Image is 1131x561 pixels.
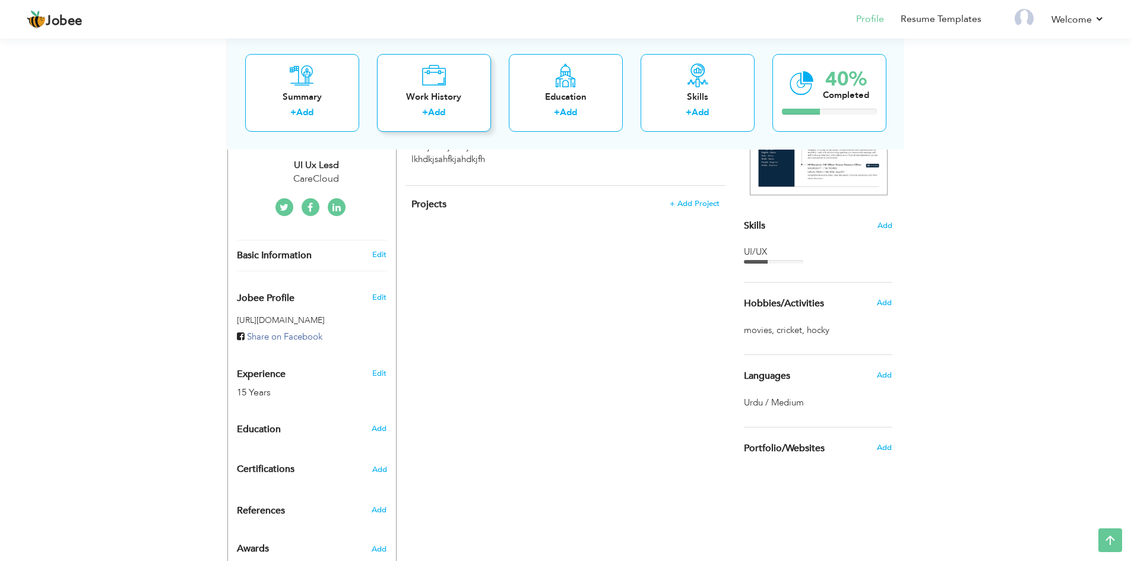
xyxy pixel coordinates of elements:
span: Urdu / Medium [744,397,804,408]
div: Work History [386,90,481,103]
img: jobee.io [27,10,46,29]
h5: [URL][DOMAIN_NAME] [237,316,387,325]
a: Profile [856,12,884,26]
span: Experience [237,369,286,380]
span: Add [877,442,892,453]
span: , [802,324,804,336]
a: Welcome [1051,12,1104,27]
a: Add [692,106,709,118]
span: Add [372,423,386,434]
a: Edit [372,249,386,260]
a: Jobee [27,10,83,29]
span: Languages [744,371,790,382]
div: Education [518,90,613,103]
span: Projects [411,198,446,211]
span: Add [877,220,892,232]
span: Hobbies/Activities [744,299,824,309]
span: Certifications [237,462,294,476]
div: Add the awards you’ve earned. [228,532,396,560]
label: + [686,106,692,119]
span: cricket [777,324,807,337]
h4: This helps to highlight the project, tools and skills you have worked on. [411,198,719,210]
span: Add [372,544,386,554]
span: Basic Information [237,251,312,261]
a: Add [428,106,445,118]
span: Awards [237,544,269,554]
div: 40% [823,69,869,88]
span: Education [237,424,281,435]
div: UI Ux Lesd [237,159,396,172]
div: 15 Years [237,386,359,400]
span: Add [372,505,386,515]
span: Jobee Profile [237,293,294,304]
span: Add the certifications you’ve earned. [372,465,387,474]
span: , [772,324,774,336]
span: References [237,506,285,516]
span: Add [877,370,892,381]
span: Edit [372,292,386,303]
div: Summary [255,90,350,103]
span: Portfolio/Websites [744,443,825,454]
div: Share some of your professional and personal interests. [735,283,901,324]
span: Share on Facebook [247,331,322,343]
div: CareCloud [237,172,396,186]
span: Jobee [46,15,83,28]
label: + [554,106,560,119]
div: Share your links of online work [735,427,901,469]
img: Profile Img [1015,9,1034,28]
label: + [422,106,428,119]
div: Show your familiar languages. [744,354,892,409]
a: Edit [372,368,386,379]
a: Add [560,106,577,118]
div: Add your educational degree. [237,417,387,441]
label: + [290,106,296,119]
div: Skills [650,90,745,103]
span: movies [744,324,777,337]
span: hocky [807,324,832,337]
div: UI/UX [744,246,892,258]
div: Completed [823,88,869,101]
div: Add the reference. [228,505,396,523]
span: Add [877,297,892,308]
span: + Add Project [670,199,720,208]
span: Skills [744,219,765,232]
a: Resume Templates [901,12,981,26]
a: Add [296,106,313,118]
div: Enhance your career by creating a custom URL for your Jobee public profile. [228,280,396,310]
